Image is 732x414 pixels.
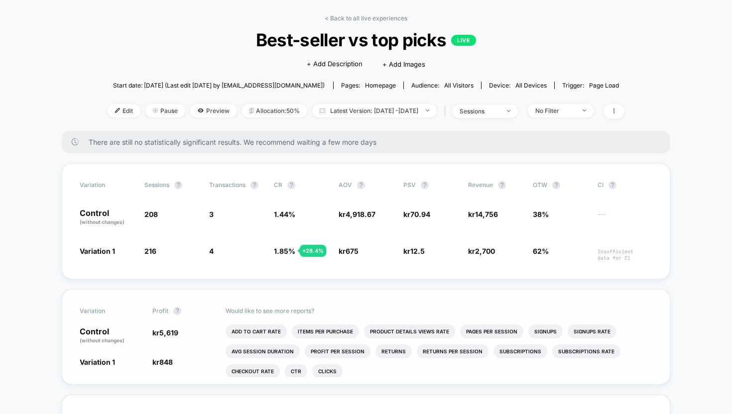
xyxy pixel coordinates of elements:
span: 12.5 [410,247,425,255]
span: Insufficient data for CI [598,248,652,261]
li: Pages Per Session [460,324,523,338]
span: Preview [190,104,237,117]
button: ? [421,181,429,189]
span: 38% [533,210,549,218]
div: Audience: [411,82,474,89]
p: Would like to see more reports? [226,307,653,314]
span: Variation [80,307,134,315]
div: No Filter [535,107,575,114]
span: 1.85 % [274,247,295,255]
img: rebalance [249,108,253,113]
li: Product Details Views Rate [364,324,455,338]
span: kr [339,247,359,255]
img: end [583,109,586,111]
span: Profit [152,307,168,314]
span: 1.44 % [274,210,295,218]
span: Sessions [144,181,169,189]
button: ? [552,181,560,189]
img: calendar [320,108,325,113]
li: Subscriptions [493,344,547,358]
span: 675 [346,247,359,255]
span: kr [152,328,178,337]
span: Best-seller vs top picks [133,29,599,50]
span: All Visitors [444,82,474,89]
span: all devices [515,82,547,89]
span: (without changes) [80,219,124,225]
span: kr [403,210,430,218]
a: < Back to all live experiences [325,14,407,22]
li: Checkout Rate [226,364,280,378]
span: Page Load [589,82,619,89]
p: Control [80,327,142,344]
li: Avg Session Duration [226,344,300,358]
button: ? [174,181,182,189]
span: homepage [365,82,396,89]
span: (without changes) [80,337,124,343]
span: 2,700 [475,247,495,255]
span: 62% [533,247,549,255]
span: Variation [80,181,134,189]
li: Add To Cart Rate [226,324,287,338]
button: ? [609,181,616,189]
div: Trigger: [562,82,619,89]
span: 4 [209,247,214,255]
span: | [442,104,452,118]
span: Device: [481,82,554,89]
button: ? [287,181,295,189]
p: Control [80,209,134,226]
button: ? [498,181,506,189]
li: Items Per Purchase [292,324,359,338]
button: ? [357,181,365,189]
span: Edit [108,104,140,117]
span: 216 [144,247,156,255]
div: Pages: [341,82,396,89]
span: OTW [533,181,588,189]
span: 3 [209,210,214,218]
li: Clicks [312,364,343,378]
span: Latest Version: [DATE] - [DATE] [312,104,437,117]
span: 5,619 [159,328,178,337]
span: + Add Description [307,59,363,69]
span: Revenue [468,181,493,189]
li: Ctr [285,364,307,378]
li: Signups [528,324,563,338]
span: AOV [339,181,352,189]
div: + 28.4 % [300,245,326,257]
p: LIVE [451,35,476,46]
span: Pause [145,104,185,117]
li: Subscriptions Rate [552,344,620,358]
span: Transactions [209,181,245,189]
img: edit [115,108,120,113]
img: end [153,108,158,113]
span: + Add Images [382,60,425,68]
span: CI [598,181,652,189]
span: There are still no statistically significant results. We recommend waiting a few more days [89,138,650,146]
span: 848 [159,358,173,366]
button: ? [250,181,258,189]
div: sessions [460,107,499,115]
span: 70.94 [410,210,430,218]
span: PSV [403,181,416,189]
li: Profit Per Session [305,344,370,358]
span: kr [152,358,173,366]
span: kr [468,210,498,218]
span: CR [274,181,282,189]
img: end [507,110,510,112]
span: kr [468,247,495,255]
img: end [426,109,429,111]
span: Allocation: 50% [242,104,307,117]
span: 14,756 [475,210,498,218]
span: kr [339,210,375,218]
span: Variation 1 [80,247,115,255]
button: ? [173,307,181,315]
span: kr [403,247,425,255]
li: Returns Per Session [417,344,488,358]
li: Signups Rate [568,324,616,338]
span: Start date: [DATE] (Last edit [DATE] by [EMAIL_ADDRESS][DOMAIN_NAME]) [113,82,325,89]
span: 208 [144,210,158,218]
span: --- [598,211,652,226]
li: Returns [375,344,412,358]
span: 4,918.67 [346,210,375,218]
span: Variation 1 [80,358,115,366]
